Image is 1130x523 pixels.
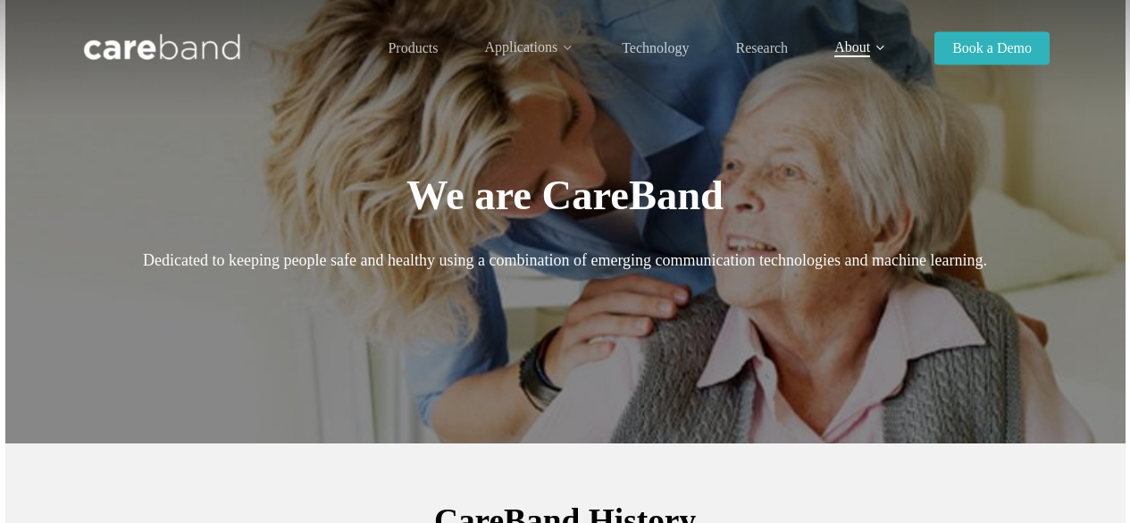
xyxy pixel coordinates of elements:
a: Research [735,41,788,55]
a: About [834,40,888,55]
a: Products [388,41,438,55]
a: Applications [484,40,575,55]
a: Technology [622,41,689,55]
span: About [834,39,870,55]
span: Technology [622,40,689,55]
a: Book a Demo [934,41,1050,55]
span: Research [735,40,788,55]
p: Dedicated to keeping people safe and healthy using a combination of emerging communication techno... [80,246,1050,274]
span: Book a Demo [952,40,1032,55]
span: Applications [484,39,557,55]
h1: We are CareBand [80,170,1050,222]
span: Products [388,40,438,55]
